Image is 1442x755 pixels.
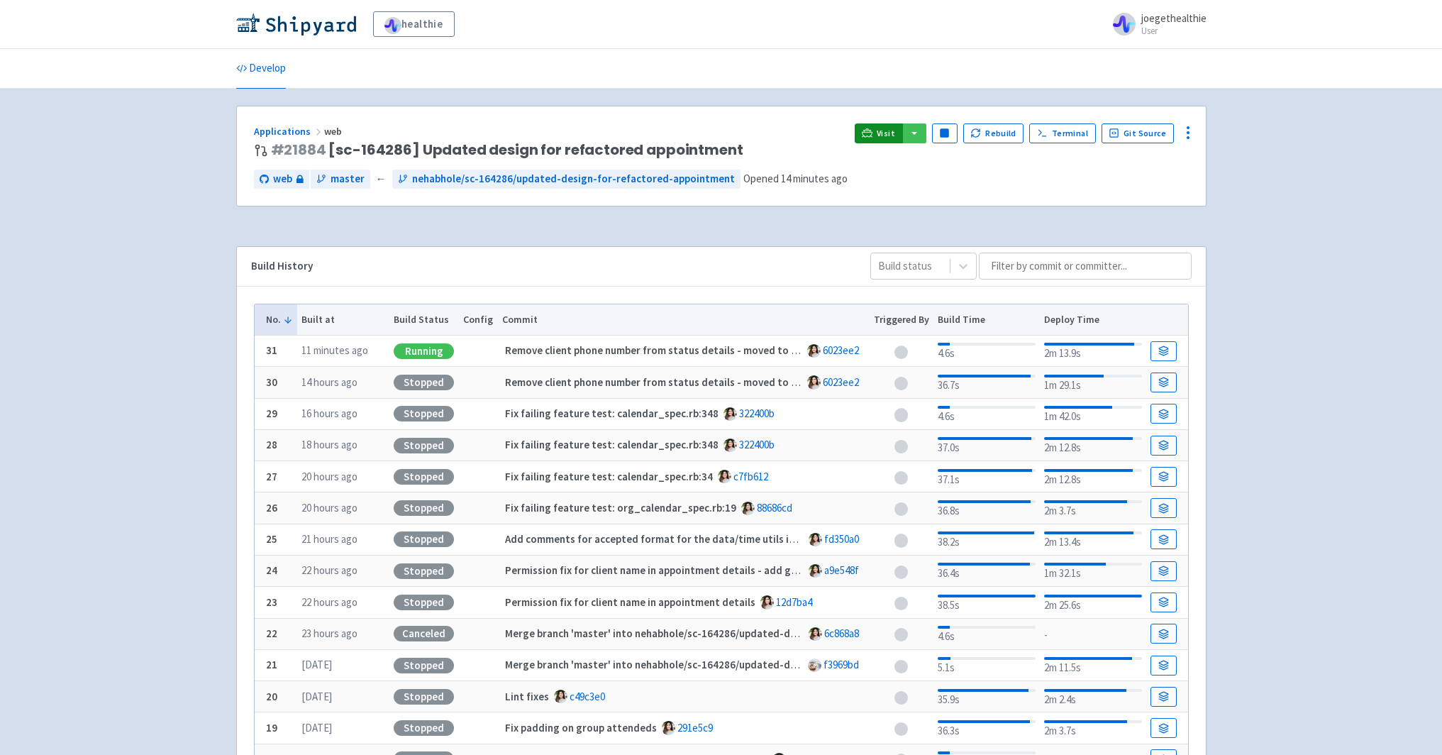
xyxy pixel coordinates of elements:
span: ← [376,171,387,187]
time: 22 hours ago [301,595,357,609]
strong: Merge branch 'master' into nehabhole/sc-164286/updated-design-for-refactored-appointment [505,627,958,640]
a: healthie [373,11,455,37]
b: 20 [266,690,277,703]
b: 21 [266,658,277,671]
b: 28 [266,438,277,451]
b: 31 [266,343,277,357]
div: 37.1s [938,466,1035,488]
a: Visit [855,123,903,143]
div: 2m 3.7s [1044,717,1141,739]
time: [DATE] [301,658,332,671]
a: Build Details [1150,373,1176,392]
a: Git Source [1102,123,1175,143]
div: - [1044,624,1141,644]
th: Commit [497,304,869,336]
a: c49c3e0 [570,690,605,703]
time: 14 minutes ago [781,172,848,185]
span: Visit [877,128,895,139]
div: Canceled [394,626,454,641]
time: [DATE] [301,690,332,703]
input: Filter by commit or committer... [979,253,1192,280]
img: Shipyard logo [236,13,356,35]
a: 291e5c9 [677,721,713,734]
div: 38.2s [938,529,1035,551]
div: Stopped [394,689,454,705]
a: Build Details [1150,436,1176,456]
a: 6023ee2 [823,375,859,389]
a: fd350a0 [824,532,859,546]
th: Build Status [389,304,459,336]
time: 20 hours ago [301,501,357,514]
div: 5.1s [938,654,1035,676]
a: 6023ee2 [823,343,859,357]
a: Develop [236,49,286,89]
div: Stopped [394,531,454,547]
a: f3969bd [823,658,859,671]
a: Build Details [1150,529,1176,549]
a: c7fb612 [733,470,768,483]
div: 1m 32.1s [1044,560,1141,582]
strong: Add comments for accepted format for the data/time utils in appointment details [505,532,894,546]
b: 30 [266,375,277,389]
div: 2m 12.8s [1044,466,1141,488]
button: No. [266,312,293,327]
a: joegethealthie User [1104,13,1207,35]
a: master [311,170,370,189]
time: 18 hours ago [301,438,357,451]
span: joegethealthie [1141,11,1207,25]
strong: Remove client phone number from status details - moved to the client info card on top [505,343,914,357]
div: 1m 42.0s [1044,403,1141,425]
b: 25 [266,532,277,546]
button: Pause [932,123,958,143]
a: Build Details [1150,341,1176,361]
th: Triggered By [869,304,933,336]
b: 22 [266,627,277,640]
div: Stopped [394,375,454,390]
a: Build Details [1150,467,1176,487]
b: 19 [266,721,277,734]
div: 36.8s [938,497,1035,519]
b: 29 [266,407,277,420]
div: Stopped [394,720,454,736]
a: Build Details [1150,404,1176,424]
strong: Fix failing feature test: calendar_spec.rb:34 [505,470,713,483]
small: User [1141,26,1207,35]
div: Stopped [394,658,454,673]
div: 1m 29.1s [1044,372,1141,394]
b: 26 [266,501,277,514]
strong: Merge branch 'master' into nehabhole/sc-164286/updated-design-for-refactored-appointment [505,658,958,671]
a: Build Details [1150,718,1176,738]
span: Opened [743,172,848,185]
div: 36.3s [938,717,1035,739]
div: 2m 12.8s [1044,434,1141,456]
div: 4.6s [938,623,1035,645]
div: 4.6s [938,403,1035,425]
span: nehabhole/sc-164286/updated-design-for-refactored-appointment [412,171,735,187]
div: Stopped [394,438,454,453]
th: Built at [297,304,389,336]
strong: Remove client phone number from status details - moved to the client info card on top [505,375,914,389]
div: 36.7s [938,372,1035,394]
a: 322400b [739,407,775,420]
div: 4.6s [938,340,1035,362]
a: Build Details [1150,593,1176,612]
time: 23 hours ago [301,627,357,640]
th: Deploy Time [1040,304,1146,336]
div: 38.5s [938,592,1035,614]
strong: Fix padding on group attendeds [505,721,657,734]
div: Stopped [394,406,454,421]
th: Config [459,304,498,336]
span: [sc-164286] Updated design for refactored appointment [271,142,743,158]
div: 37.0s [938,434,1035,456]
a: nehabhole/sc-164286/updated-design-for-refactored-appointment [392,170,741,189]
a: Build Details [1150,561,1176,581]
time: 11 minutes ago [301,343,368,357]
div: 2m 13.9s [1044,340,1141,362]
div: Stopped [394,500,454,516]
span: master [331,171,365,187]
div: 2m 2.4s [1044,686,1141,708]
time: 21 hours ago [301,532,357,546]
time: 20 hours ago [301,470,357,483]
strong: Fix failing feature test: org_calendar_spec.rb:19 [505,501,736,514]
div: 36.4s [938,560,1035,582]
